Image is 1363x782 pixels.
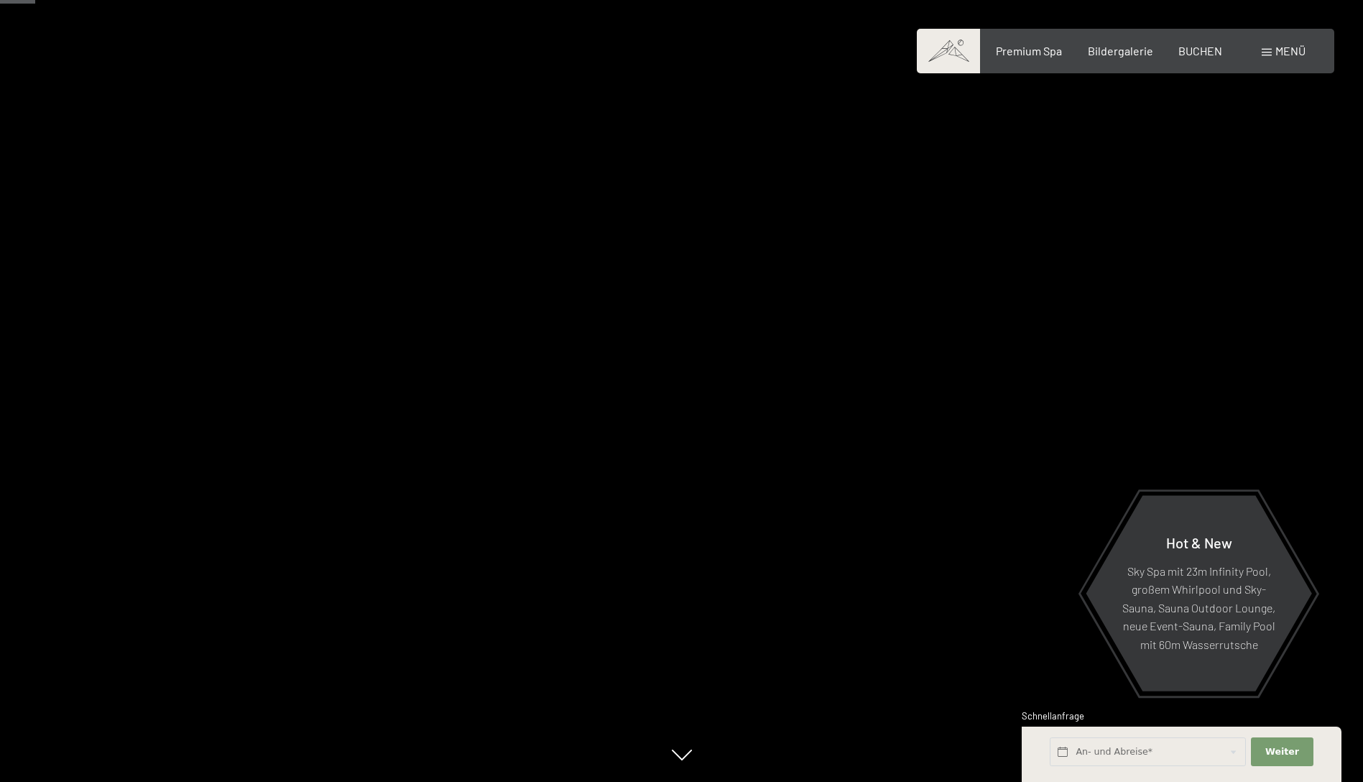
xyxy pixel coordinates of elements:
button: Weiter [1251,737,1313,767]
span: Schnellanfrage [1022,710,1084,722]
p: Sky Spa mit 23m Infinity Pool, großem Whirlpool und Sky-Sauna, Sauna Outdoor Lounge, neue Event-S... [1121,561,1277,653]
span: Weiter [1265,745,1299,758]
span: Hot & New [1166,533,1232,551]
a: Premium Spa [996,44,1062,57]
span: Menü [1275,44,1306,57]
a: Bildergalerie [1088,44,1153,57]
a: Hot & New Sky Spa mit 23m Infinity Pool, großem Whirlpool und Sky-Sauna, Sauna Outdoor Lounge, ne... [1085,494,1313,692]
a: BUCHEN [1178,44,1222,57]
